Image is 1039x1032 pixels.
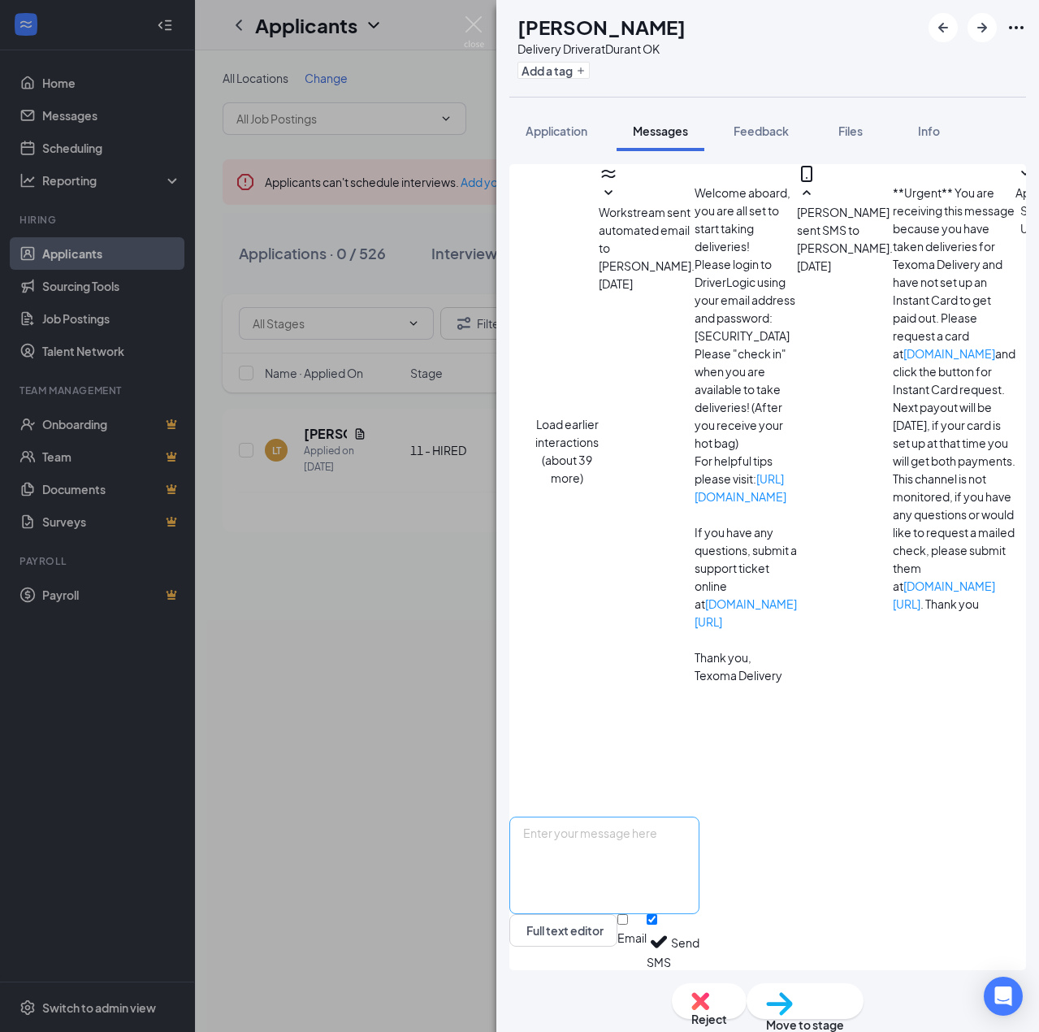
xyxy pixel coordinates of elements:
[599,164,618,184] svg: WorkstreamLogo
[695,452,797,505] p: For helpful tips please visit:
[695,255,797,345] p: Please login to DriverLogic using your email address and password: [SECURITY_DATA]
[517,13,686,41] h1: [PERSON_NAME]
[517,62,590,79] button: PlusAdd a tag
[647,930,671,954] svg: Checkmark
[617,930,647,946] div: Email
[797,184,816,203] svg: SmallChevronUp
[933,18,953,37] svg: ArrowLeftNew
[903,346,995,361] a: [DOMAIN_NAME]
[599,184,618,203] svg: SmallChevronDown
[984,977,1023,1016] div: Open Intercom Messenger
[972,18,992,37] svg: ArrowRight
[695,523,797,631] p: If you have any questions, submit a support ticket online at
[695,184,797,255] p: Welcome aboard, you are all set to start taking deliveries!
[509,914,617,947] button: Full text editorPen
[695,345,797,452] p: Please "check in" when you are available to take deliveries! (After you receive your hot bag)
[526,124,587,138] span: Application
[797,205,893,255] span: [PERSON_NAME] sent SMS to [PERSON_NAME].
[517,41,686,57] div: Delivery Driver at Durant OK
[576,66,586,76] svg: Plus
[695,648,797,666] p: Thank you,
[838,124,863,138] span: Files
[599,275,633,293] span: [DATE]
[797,257,831,275] span: [DATE]
[734,124,789,138] span: Feedback
[797,164,816,184] svg: MobileSms
[647,954,671,970] div: SMS
[599,205,695,273] span: Workstream sent automated email to [PERSON_NAME].
[968,13,997,42] button: ArrowRight
[617,914,628,925] input: Email
[695,666,797,684] p: Texoma Delivery
[1007,18,1026,37] svg: Ellipses
[918,124,940,138] span: Info
[893,579,995,611] a: [DOMAIN_NAME][URL]
[647,914,657,925] input: SMS
[633,124,688,138] span: Messages
[535,415,599,487] button: Load earlier interactions (about 39 more)
[1015,164,1035,184] svg: SmallChevronDown
[695,596,797,629] a: [DOMAIN_NAME][URL]
[691,1010,727,1028] span: Reject
[671,914,699,970] button: Send
[929,13,958,42] button: ArrowLeftNew
[893,185,1015,611] span: **Urgent** You are receiving this message because you have taken deliveries for Texoma Delivery a...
